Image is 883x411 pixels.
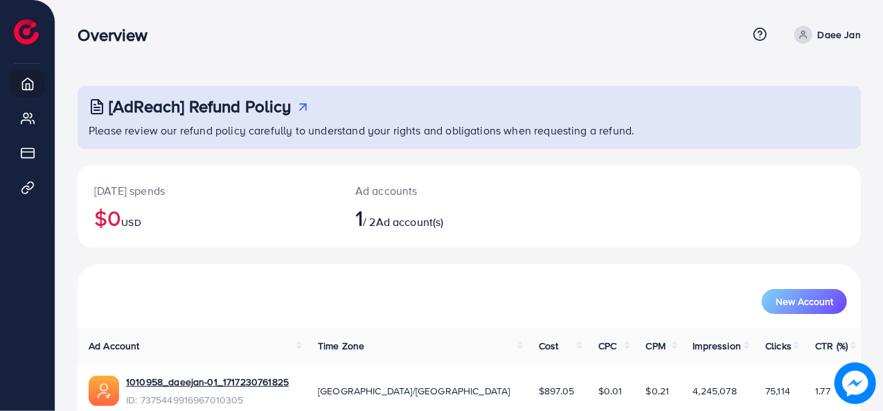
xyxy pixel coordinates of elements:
h3: Overview [78,25,159,45]
h2: / 2 [355,204,518,231]
span: 75,114 [765,384,790,398]
img: ic-ads-acc.e4c84228.svg [89,376,119,406]
p: [DATE] spends [94,182,322,199]
a: 1010958_daeejan-01_1717230761825 [126,375,289,389]
span: New Account [776,297,833,306]
span: CTR (%) [815,339,848,353]
span: Clicks [765,339,792,353]
span: CPC [598,339,616,353]
span: 1 [355,202,363,234]
img: logo [14,19,39,44]
p: Please review our refund policy carefully to understand your rights and obligations when requesti... [89,122,853,139]
span: $897.05 [539,384,574,398]
a: Daee Jan [789,26,861,44]
span: $0.21 [646,384,670,398]
span: Time Zone [318,339,364,353]
p: Ad accounts [355,182,518,199]
button: New Account [762,289,847,314]
p: Daee Jan [818,26,861,43]
span: ID: 7375449916967010305 [126,393,289,407]
span: CPM [646,339,666,353]
span: 4,245,078 [693,384,737,398]
span: Ad Account [89,339,140,353]
h3: [AdReach] Refund Policy [109,96,292,116]
h2: $0 [94,204,322,231]
span: Cost [539,339,559,353]
span: USD [121,216,141,229]
span: [GEOGRAPHIC_DATA]/[GEOGRAPHIC_DATA] [318,384,510,398]
span: $0.01 [598,384,623,398]
img: image [835,362,876,404]
span: Impression [693,339,742,353]
span: 1.77 [815,384,830,398]
span: Ad account(s) [376,214,444,229]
